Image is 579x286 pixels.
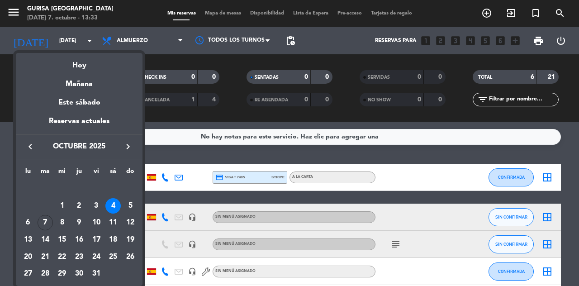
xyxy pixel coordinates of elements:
td: 13 de octubre de 2025 [19,231,37,248]
td: 25 de octubre de 2025 [105,248,122,266]
th: domingo [122,166,139,180]
div: 11 [105,215,121,230]
div: 24 [89,249,104,265]
div: 15 [54,232,70,248]
td: 26 de octubre de 2025 [122,248,139,266]
td: 24 de octubre de 2025 [88,248,105,266]
div: 17 [89,232,104,248]
div: 12 [123,215,138,230]
td: 6 de octubre de 2025 [19,214,37,231]
td: 7 de octubre de 2025 [37,214,54,231]
div: 1 [54,198,70,214]
div: 29 [54,266,70,281]
div: 6 [20,215,36,230]
th: martes [37,166,54,180]
td: 3 de octubre de 2025 [88,197,105,214]
th: viernes [88,166,105,180]
div: 26 [123,249,138,265]
td: 14 de octubre de 2025 [37,231,54,248]
td: 20 de octubre de 2025 [19,248,37,266]
td: 10 de octubre de 2025 [88,214,105,231]
td: 30 de octubre de 2025 [71,265,88,282]
div: 10 [89,215,104,230]
div: 9 [71,215,87,230]
td: 28 de octubre de 2025 [37,265,54,282]
div: 20 [20,249,36,265]
span: octubre 2025 [38,141,120,153]
div: 28 [38,266,53,281]
div: 3 [89,198,104,214]
td: 16 de octubre de 2025 [71,231,88,248]
div: 27 [20,266,36,281]
i: keyboard_arrow_left [25,141,36,152]
td: 5 de octubre de 2025 [122,197,139,214]
div: 21 [38,249,53,265]
td: 29 de octubre de 2025 [53,265,71,282]
td: 4 de octubre de 2025 [105,197,122,214]
td: 17 de octubre de 2025 [88,231,105,248]
div: 23 [71,249,87,265]
button: keyboard_arrow_left [22,141,38,153]
td: 18 de octubre de 2025 [105,231,122,248]
td: 1 de octubre de 2025 [53,197,71,214]
th: sábado [105,166,122,180]
td: 23 de octubre de 2025 [71,248,88,266]
div: Mañana [16,71,142,90]
td: 11 de octubre de 2025 [105,214,122,231]
td: 22 de octubre de 2025 [53,248,71,266]
div: Hoy [16,53,142,71]
button: keyboard_arrow_right [120,141,136,153]
td: 19 de octubre de 2025 [122,231,139,248]
th: jueves [71,166,88,180]
div: 19 [123,232,138,248]
td: 27 de octubre de 2025 [19,265,37,282]
div: 31 [89,266,104,281]
div: 2 [71,198,87,214]
td: 2 de octubre de 2025 [71,197,88,214]
div: 5 [123,198,138,214]
div: 7 [38,215,53,230]
div: Este sábado [16,90,142,115]
div: 18 [105,232,121,248]
td: 12 de octubre de 2025 [122,214,139,231]
div: 22 [54,249,70,265]
td: 9 de octubre de 2025 [71,214,88,231]
td: 21 de octubre de 2025 [37,248,54,266]
td: 31 de octubre de 2025 [88,265,105,282]
div: 13 [20,232,36,248]
div: 25 [105,249,121,265]
div: 16 [71,232,87,248]
div: 30 [71,266,87,281]
div: 4 [105,198,121,214]
th: lunes [19,166,37,180]
div: 8 [54,215,70,230]
th: miércoles [53,166,71,180]
td: OCT. [19,180,139,197]
td: 15 de octubre de 2025 [53,231,71,248]
td: 8 de octubre de 2025 [53,214,71,231]
div: Reservas actuales [16,115,142,134]
div: 14 [38,232,53,248]
i: keyboard_arrow_right [123,141,133,152]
